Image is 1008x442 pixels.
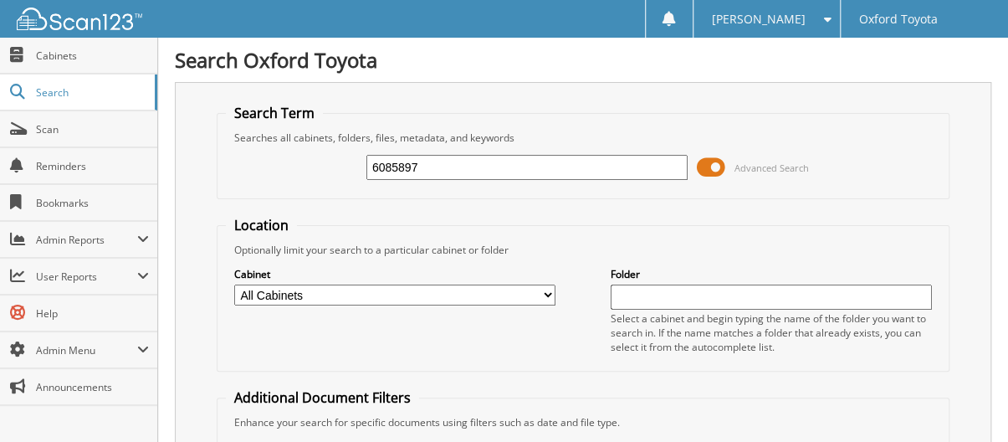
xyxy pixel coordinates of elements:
label: Folder [611,267,932,281]
span: Advanced Search [734,162,808,174]
div: Optionally limit your search to a particular cabinet or folder [226,243,940,257]
div: Enhance your search for specific documents using filters such as date and file type. [226,415,940,429]
span: Bookmarks [36,196,149,210]
span: User Reports [36,270,137,284]
span: Help [36,306,149,321]
span: [PERSON_NAME] [712,14,806,24]
legend: Additional Document Filters [226,388,419,407]
label: Cabinet [234,267,555,281]
span: Search [36,85,146,100]
h1: Search Oxford Toyota [175,46,991,74]
span: Admin Reports [36,233,137,247]
span: Cabinets [36,49,149,63]
span: Scan [36,122,149,136]
span: Oxford Toyota [859,14,938,24]
span: Admin Menu [36,343,137,357]
span: Announcements [36,380,149,394]
legend: Search Term [226,104,323,122]
div: Select a cabinet and begin typing the name of the folder you want to search in. If the name match... [611,311,932,354]
span: Reminders [36,159,149,173]
img: scan123-logo-white.svg [17,8,142,30]
div: Searches all cabinets, folders, files, metadata, and keywords [226,131,940,145]
legend: Location [226,216,297,234]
